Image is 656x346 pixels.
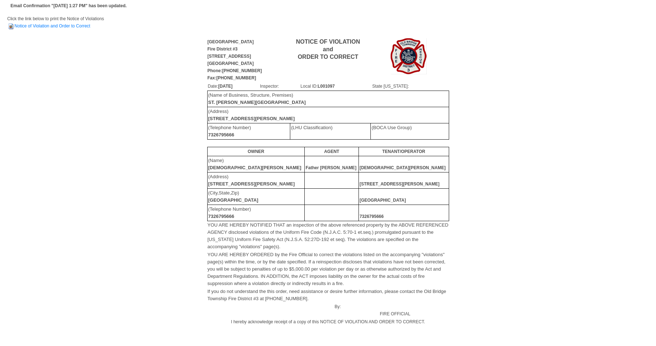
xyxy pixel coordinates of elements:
font: (Telephone Number) [208,125,251,137]
b: NOTICE OF VIOLATION and ORDER TO CORRECT [296,39,360,60]
font: (BOCA Use Group) [372,125,412,130]
font: (City,State,Zip) [208,190,259,203]
b: [STREET_ADDRESS][PERSON_NAME] [208,116,295,121]
font: (Name of Business, Structure, Premises) [208,92,306,105]
td: State [US_STATE]: [372,82,449,90]
font: YOU ARE HEREBY NOTIFIED THAT an inspection of the above referenced property by the ABOVE REFERENC... [208,222,448,249]
b: Father [PERSON_NAME] [305,165,356,170]
td: I hereby acknowledge receipt of a copy of this NOTICE OF VIOLATION AND ORDER TO CORRECT. [207,318,449,326]
font: (Name) [208,158,301,170]
font: YOU ARE HEREBY ORDERED by the Fire Official to correct the violations listed on the accompanying ... [208,252,446,286]
td: Local ID: [300,82,372,90]
b: [DEMOGRAPHIC_DATA][PERSON_NAME] [208,165,301,170]
b: [GEOGRAPHIC_DATA] Fire District #3 [STREET_ADDRESS] [GEOGRAPHIC_DATA] Phone:[PHONE_NUMBER] Fax:[P... [208,39,262,80]
b: [STREET_ADDRESS][PERSON_NAME] [208,181,295,187]
b: OWNER [248,149,264,154]
td: By: [207,303,342,318]
font: (Address) [208,109,295,121]
img: HTML Document [7,23,14,30]
b: TENANT/OPERATOR [382,149,425,154]
b: AGENT [324,149,339,154]
b: [GEOGRAPHIC_DATA] [208,197,259,203]
font: (Telephone Number) [208,206,251,219]
b: 7326795666 [208,132,234,137]
b: [DATE] [218,84,233,89]
b: [DEMOGRAPHIC_DATA][PERSON_NAME] [360,165,446,170]
font: (LHU Classification) [291,125,333,130]
b: 7326795666 [360,214,384,219]
span: Click the link below to print the Notice of Violations [7,16,104,29]
b: L001097 [318,84,335,89]
b: [GEOGRAPHIC_DATA] [360,198,406,203]
a: Notice of Violation and Order to Correct [7,23,90,29]
td: Date: [208,82,260,90]
font: (Address) [208,174,295,187]
img: Image [391,38,427,74]
td: Email Confirmation "[DATE] 1:27 PM" has been updated. [9,1,128,10]
font: If you do not understand the this order, need assistance or desire further information, please co... [208,289,446,301]
td: Inspector: [260,82,300,90]
td: FIRE OFFICIAL [341,303,449,318]
b: ST. [PERSON_NAME][GEOGRAPHIC_DATA] [208,100,306,105]
b: 7326795666 [208,214,234,219]
b: [STREET_ADDRESS][PERSON_NAME] [360,181,439,187]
